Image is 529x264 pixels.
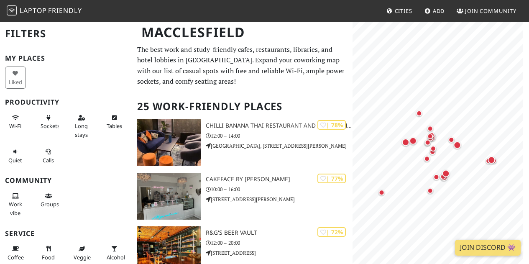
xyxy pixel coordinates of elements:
[104,111,125,133] button: Tables
[408,135,419,146] div: Map marker
[383,3,416,18] a: Cities
[422,154,432,164] div: Map marker
[206,142,353,150] p: [GEOGRAPHIC_DATA], [STREET_ADDRESS][PERSON_NAME]
[206,195,353,203] p: [STREET_ADDRESS][PERSON_NAME]
[455,240,521,256] a: Join Discord 👾
[423,137,433,147] div: Map marker
[425,123,435,133] div: Map marker
[317,120,346,130] div: | 78%
[137,173,201,220] img: Cakeface By James
[107,122,122,130] span: Work-friendly tables
[48,6,82,15] span: Friendly
[206,122,353,129] h3: Chilli Banana Thai Restaurant and Silk Lounge
[5,21,127,46] h2: Filters
[8,254,24,261] span: Coffee
[75,122,88,138] span: Long stays
[38,242,59,264] button: Food
[447,135,457,145] div: Map marker
[465,7,516,15] span: Join Community
[5,111,26,133] button: Wi-Fi
[5,54,127,62] h3: My Places
[206,239,353,247] p: 12:00 – 20:00
[5,189,26,220] button: Work vibe
[438,172,448,182] div: Map marker
[486,154,497,165] div: Map marker
[206,249,353,257] p: [STREET_ADDRESS]
[441,168,452,179] div: Map marker
[38,189,59,211] button: Groups
[74,254,91,261] span: Veggie
[7,4,82,18] a: LaptopFriendly LaptopFriendly
[421,3,448,18] a: Add
[8,156,22,164] span: Quiet
[428,147,438,157] div: Map marker
[427,130,437,140] div: Map marker
[425,131,435,141] div: Map marker
[422,138,432,148] div: Map marker
[5,177,127,185] h3: Community
[20,6,47,15] span: Laptop
[43,156,54,164] span: Video/audio calls
[7,5,17,15] img: LaptopFriendly
[71,111,92,141] button: Long stays
[414,108,424,118] div: Map marker
[42,254,55,261] span: Food
[377,187,387,197] div: Map marker
[428,144,438,154] div: Map marker
[317,227,346,237] div: | 72%
[137,94,348,119] h2: 25 Work-Friendly Places
[132,119,353,166] a: Chilli Banana Thai Restaurant and Silk Lounge | 78% Chilli Banana Thai Restaurant and Silk Lounge...
[104,242,125,264] button: Alcohol
[5,242,26,264] button: Coffee
[135,21,351,44] h1: Macclesfield
[71,242,92,264] button: Veggie
[137,44,348,87] p: The best work and study-friendly cafes, restaurants, libraries, and hotel lobbies in [GEOGRAPHIC_...
[137,119,201,166] img: Chilli Banana Thai Restaurant and Silk Lounge
[317,174,346,183] div: | 77%
[400,137,411,148] div: Map marker
[41,122,60,130] span: Power sockets
[395,7,412,15] span: Cities
[206,132,353,140] p: 12:00 – 14:00
[439,172,450,182] div: Map marker
[433,7,445,15] span: Add
[432,172,442,182] div: Map marker
[5,230,127,238] h3: Service
[9,122,21,130] span: Stable Wi-Fi
[5,98,127,106] h3: Productivity
[489,156,499,166] div: Map marker
[425,185,435,195] div: Map marker
[38,145,59,167] button: Calls
[484,156,494,166] div: Map marker
[452,139,463,150] div: Map marker
[206,229,353,236] h3: R&G's Beer Vault
[206,176,353,183] h3: Cakeface By [PERSON_NAME]
[132,173,353,220] a: Cakeface By James | 77% Cakeface By [PERSON_NAME] 10:00 – 16:00 [STREET_ADDRESS][PERSON_NAME]
[453,3,520,18] a: Join Community
[5,145,26,167] button: Quiet
[107,254,125,261] span: Alcohol
[206,185,353,193] p: 10:00 – 16:00
[9,200,22,216] span: People working
[41,200,59,208] span: Group tables
[38,111,59,133] button: Sockets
